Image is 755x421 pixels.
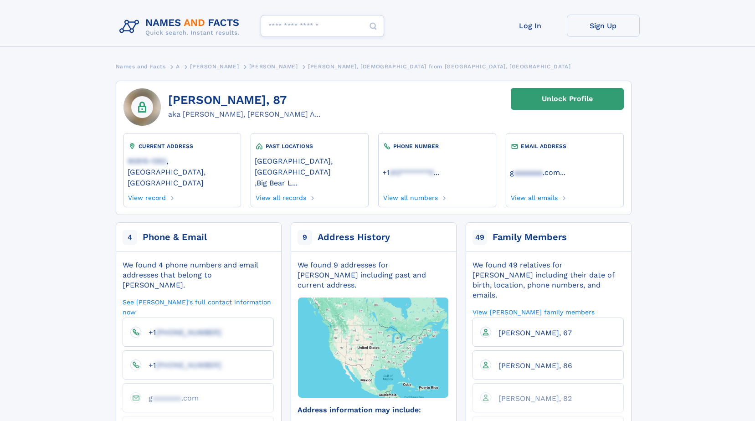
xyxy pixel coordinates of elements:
span: 49 [473,230,487,245]
a: [PERSON_NAME] [190,61,239,72]
span: [PHONE_NUMBER] [156,328,221,337]
span: 4 [123,230,137,245]
input: search input [261,15,384,37]
img: Logo Names and Facts [116,15,247,39]
span: [PHONE_NUMBER] [156,361,221,370]
h1: [PERSON_NAME], 87 [168,93,320,107]
span: [PERSON_NAME] [190,63,239,70]
span: [PERSON_NAME] [249,63,298,70]
div: We found 9 addresses for [PERSON_NAME] including past and current address. [298,260,449,290]
div: CURRENT ADDRESS [128,142,237,151]
a: See [PERSON_NAME]'s full contact information now [123,298,274,316]
span: 90815-1352 [128,157,166,165]
div: aka [PERSON_NAME], [PERSON_NAME] A... [168,109,320,120]
span: [PERSON_NAME], 67 [498,329,572,337]
span: 9 [298,230,312,245]
div: Family Members [493,231,567,244]
a: 90815-1352, [GEOGRAPHIC_DATA], [GEOGRAPHIC_DATA] [128,156,237,187]
div: Unlock Profile [542,88,593,109]
a: View all emails [510,191,558,201]
a: [PERSON_NAME], 82 [491,394,572,402]
a: A [176,61,180,72]
a: [GEOGRAPHIC_DATA], [GEOGRAPHIC_DATA] [255,156,364,176]
a: View all records [255,191,306,201]
span: [PERSON_NAME], 86 [498,361,572,370]
a: Log In [494,15,567,37]
span: aaaaaaa [153,394,181,402]
a: Unlock Profile [511,88,624,110]
a: [PERSON_NAME], 86 [491,361,572,370]
div: Phone & Email [143,231,207,244]
a: +1[PHONE_NUMBER] [141,360,221,369]
span: aaaaaaa [514,168,543,177]
div: PAST LOCATIONS [255,142,364,151]
span: [PERSON_NAME], 82 [498,394,572,403]
div: We found 4 phone numbers and email addresses that belong to [PERSON_NAME]. [123,260,274,290]
a: [PERSON_NAME], 67 [491,328,572,337]
div: , [255,151,364,191]
a: gaaaaaaa.com [510,167,560,177]
a: View record [128,191,166,201]
span: [PERSON_NAME], [DEMOGRAPHIC_DATA] from [GEOGRAPHIC_DATA], [GEOGRAPHIC_DATA] [308,63,570,70]
button: Search Button [362,15,384,37]
span: A [176,63,180,70]
div: PHONE NUMBER [382,142,492,151]
div: Address History [318,231,390,244]
div: Address information may include: [298,405,449,415]
a: View [PERSON_NAME] family members [473,308,595,316]
div: EMAIL ADDRESS [510,142,619,151]
a: Sign Up [567,15,640,37]
a: Big Bear L... [257,178,298,187]
div: We found 49 relatives for [PERSON_NAME] including their date of birth, location, phone numbers, a... [473,260,624,300]
a: View all numbers [382,191,438,201]
a: ... [382,168,492,177]
a: Names and Facts [116,61,166,72]
a: gaaaaaaa.com [141,393,199,402]
a: ... [510,168,619,177]
a: [PERSON_NAME] [249,61,298,72]
a: +1[PHONE_NUMBER] [141,328,221,336]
